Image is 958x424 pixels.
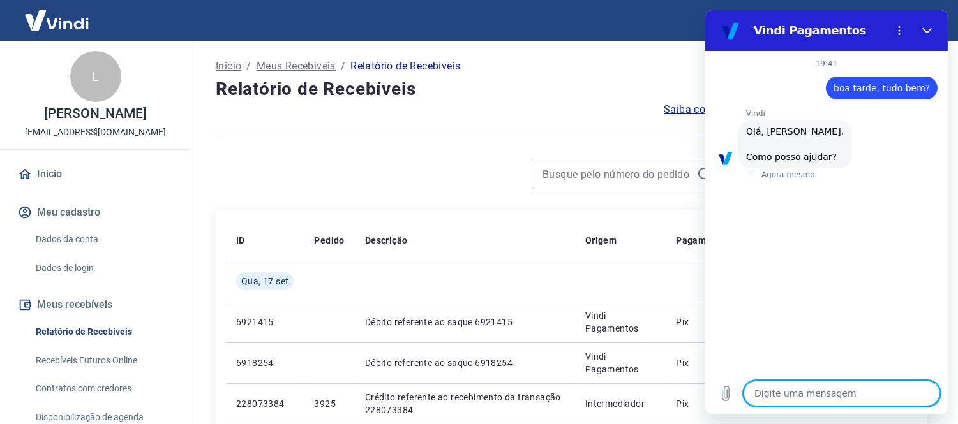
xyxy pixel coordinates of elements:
p: 6921415 [236,316,294,328]
span: Qua, 17 set [241,275,288,288]
p: 6918254 [236,356,294,369]
h4: Relatório de Recebíveis [216,77,927,102]
p: Descrição [365,234,408,247]
iframe: Janela de mensagens [705,10,948,414]
p: Origem [585,234,617,247]
p: Pix [676,356,726,369]
p: Pagamento [676,234,726,247]
img: Vindi [15,1,98,40]
p: Pix [676,397,726,410]
p: Vindi Pagamentos [585,350,656,376]
p: [EMAIL_ADDRESS][DOMAIN_NAME] [25,126,166,139]
a: Recebíveis Futuros Online [31,347,176,374]
p: / [341,59,345,74]
p: Relatório de Recebíveis [350,59,460,74]
p: ID [236,234,245,247]
p: / [246,59,251,74]
p: Débito referente ao saque 6918254 [365,356,565,369]
input: Busque pelo número do pedido [543,164,692,184]
p: Pix [676,316,726,328]
p: Vindi Pagamentos [585,309,656,335]
a: Meus Recebíveis [257,59,336,74]
p: Crédito referente ao recebimento da transação 228073384 [365,391,565,416]
p: 3925 [314,397,344,410]
button: Meus recebíveis [15,291,176,319]
a: Contratos com credores [31,376,176,402]
p: Intermediador [585,397,656,410]
a: Dados de login [31,255,176,281]
p: 228073384 [236,397,294,410]
p: [PERSON_NAME] [44,107,146,121]
a: Início [15,160,176,188]
a: Início [216,59,241,74]
div: L [70,51,121,102]
button: Meu cadastro [15,198,176,226]
p: Pedido [314,234,344,247]
a: Relatório de Recebíveis [31,319,176,345]
p: Débito referente ao saque 6921415 [365,316,565,328]
button: Sair [897,9,943,33]
a: Saiba como funciona a programação dos recebimentos [664,102,927,117]
a: Dados da conta [31,226,176,252]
